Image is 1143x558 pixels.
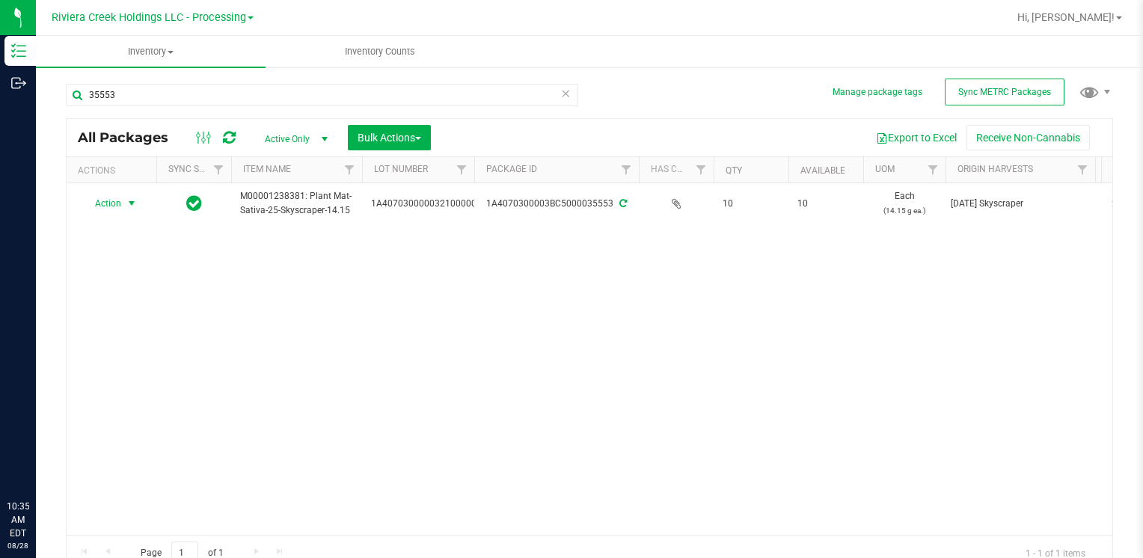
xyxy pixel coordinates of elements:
[168,164,226,174] a: Sync Status
[337,157,362,183] a: Filter
[866,125,966,150] button: Export to Excel
[266,36,495,67] a: Inventory Counts
[800,165,845,176] a: Available
[617,198,627,209] span: Sync from Compliance System
[66,84,578,106] input: Search Package ID, Item Name, SKU, Lot or Part Number...
[206,157,231,183] a: Filter
[15,438,60,483] iframe: Resource center
[11,43,26,58] inline-svg: Inventory
[374,164,428,174] a: Lot Number
[472,197,641,211] div: 1A4070300003BC5000035553
[958,87,1051,97] span: Sync METRC Packages
[36,36,266,67] a: Inventory
[240,189,353,218] span: M00001238381: Plant Mat-Sativa-25-Skyscraper-14.15
[723,197,779,211] span: 10
[726,165,742,176] a: Qty
[450,157,474,183] a: Filter
[957,164,1033,174] a: Origin Harvests
[36,45,266,58] span: Inventory
[78,129,183,146] span: All Packages
[123,193,141,214] span: select
[348,125,431,150] button: Bulk Actions
[560,84,571,103] span: Clear
[11,76,26,91] inline-svg: Outbound
[872,203,937,218] p: (14.15 g ea.)
[7,500,29,540] p: 10:35 AM EDT
[872,189,937,218] span: Each
[614,157,639,183] a: Filter
[833,86,922,99] button: Manage package tags
[639,157,714,183] th: Has COA
[78,165,150,176] div: Actions
[243,164,291,174] a: Item Name
[325,45,435,58] span: Inventory Counts
[371,197,497,211] span: 1A4070300000321000000817
[921,157,946,183] a: Filter
[52,11,246,24] span: Riviera Creek Holdings LLC - Processing
[1017,11,1115,23] span: Hi, [PERSON_NAME]!
[1070,157,1095,183] a: Filter
[966,125,1090,150] button: Receive Non-Cannabis
[797,197,854,211] span: 10
[875,164,895,174] a: UOM
[486,164,537,174] a: Package ID
[7,540,29,551] p: 08/28
[689,157,714,183] a: Filter
[186,193,202,214] span: In Sync
[358,132,421,144] span: Bulk Actions
[951,197,1091,211] div: [DATE] Skyscraper
[945,79,1064,105] button: Sync METRC Packages
[82,193,122,214] span: Action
